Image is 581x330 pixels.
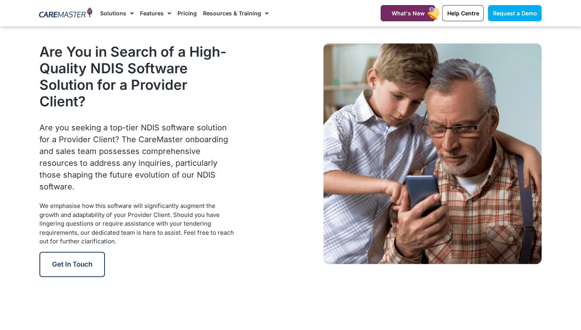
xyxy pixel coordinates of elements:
[52,260,92,268] span: Get in Touch
[493,10,537,17] span: Request a Demo
[391,10,424,17] span: What's New
[442,5,484,21] a: Help Centre
[323,43,542,264] img: CareMaster's NDIS CRM is a versatile program that simplifies accounting, payroll, award interpret...
[39,252,105,277] a: Get in Touch
[381,5,435,21] a: What's New
[39,7,92,19] img: CareMaster Logo
[447,10,479,17] span: Help Centre
[39,202,234,245] span: We emphasise how this software will significantly augment the growth and adaptability of your Pro...
[39,43,235,109] h2: Are You in Search of a High-Quality NDIS Software Solution for a Provider Client?
[39,122,235,193] div: Are you seeking a top-tier NDIS software solution for a Provider Client? The CareMaster onboardin...
[488,5,542,21] a: Request a Demo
